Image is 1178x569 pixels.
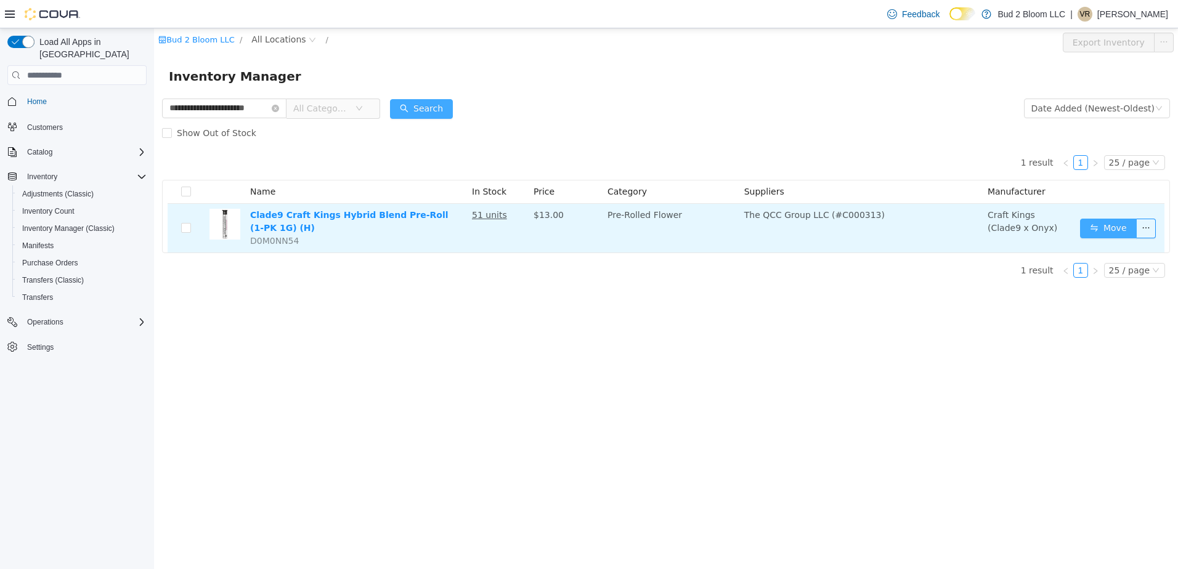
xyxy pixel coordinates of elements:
span: Customers [22,119,147,134]
button: Settings [2,338,152,356]
u: 51 units [318,182,353,192]
span: Feedback [902,8,940,20]
button: Customers [2,118,152,135]
a: Transfers [17,290,58,305]
button: Operations [2,313,152,331]
span: Load All Apps in [GEOGRAPHIC_DATA] [35,36,147,60]
span: Settings [27,342,54,352]
button: icon: ellipsis [1000,4,1020,24]
li: 1 result [867,235,900,249]
li: 1 [919,127,934,142]
button: Export Inventory [909,4,1001,24]
li: Previous Page [904,127,919,142]
button: Inventory [2,168,152,185]
i: icon: down [201,76,209,85]
span: Show Out of Stock [18,100,107,110]
span: Catalog [22,145,147,159]
button: icon: ellipsis [982,190,1002,210]
button: Catalog [2,143,152,161]
span: Settings [22,339,147,355]
input: Dark Mode [949,7,975,20]
a: Manifests [17,238,59,253]
span: All Categories [139,74,195,86]
span: Transfers [17,290,147,305]
button: icon: swapMove [926,190,983,210]
i: icon: down [998,238,1005,247]
span: Catalog [27,147,52,157]
button: Transfers [12,289,152,306]
nav: Complex example [7,87,147,388]
span: Customers [27,123,63,132]
div: 25 / page [955,127,996,141]
i: icon: left [908,131,916,139]
button: Home [2,92,152,110]
span: Category [453,158,493,168]
img: Cova [25,8,80,20]
span: Inventory Manager [15,38,155,58]
span: Operations [27,317,63,327]
a: Inventory Count [17,204,79,219]
span: Inventory [27,172,57,182]
span: Inventory Manager (Classic) [22,224,115,233]
span: Manifests [17,238,147,253]
a: Purchase Orders [17,256,83,270]
span: Transfers (Classic) [22,275,84,285]
p: Bud 2 Bloom LLC [997,7,1065,22]
span: Operations [22,315,147,329]
i: icon: left [908,239,916,246]
span: VR [1080,7,1091,22]
span: Inventory Count [22,206,75,216]
i: icon: down [998,131,1005,139]
i: icon: shop [4,7,12,15]
span: / [172,7,174,16]
button: Purchase Orders [12,254,152,272]
a: Transfers (Classic) [17,273,89,288]
span: Purchase Orders [22,258,78,268]
i: icon: right [938,131,945,139]
button: Adjustments (Classic) [12,185,152,203]
button: icon: searchSearch [236,71,299,91]
i: icon: right [938,239,945,246]
a: Settings [22,340,59,355]
button: Manifests [12,237,152,254]
span: Manifests [22,241,54,251]
span: / [86,7,88,16]
i: icon: close-circle [118,76,125,84]
i: icon: down [1001,76,1009,85]
span: $13.00 [380,182,410,192]
span: Manufacturer [834,158,892,168]
button: Inventory Manager (Classic) [12,220,152,237]
li: Next Page [934,127,949,142]
span: Price [380,158,400,168]
a: 1 [920,235,933,249]
p: | [1070,7,1073,22]
span: Inventory Manager (Classic) [17,221,147,236]
span: Transfers (Classic) [17,273,147,288]
li: 1 result [867,127,900,142]
span: Adjustments (Classic) [22,189,94,199]
span: Dark Mode [949,20,950,21]
div: Date Added (Newest-Oldest) [877,71,1001,89]
span: All Locations [97,4,152,18]
div: 25 / page [955,235,996,249]
a: icon: shopBud 2 Bloom LLC [4,7,81,16]
span: Craft Kings (Clade9 x Onyx) [834,182,903,204]
button: Inventory Count [12,203,152,220]
span: D0M0NN54 [96,208,145,217]
a: Customers [22,120,68,135]
a: Feedback [882,2,944,26]
span: Name [96,158,121,168]
a: Inventory Manager (Classic) [17,221,120,236]
li: 1 [919,235,934,249]
div: Valerie Richards [1078,7,1092,22]
td: Pre-Rolled Flower [449,176,585,224]
li: Previous Page [904,235,919,249]
span: Inventory Count [17,204,147,219]
span: The QCC Group LLC (#C000313) [590,182,731,192]
span: Transfers [22,293,53,302]
a: Adjustments (Classic) [17,187,99,201]
span: Home [27,97,47,107]
span: Suppliers [590,158,630,168]
span: In Stock [318,158,352,168]
button: Transfers (Classic) [12,272,152,289]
